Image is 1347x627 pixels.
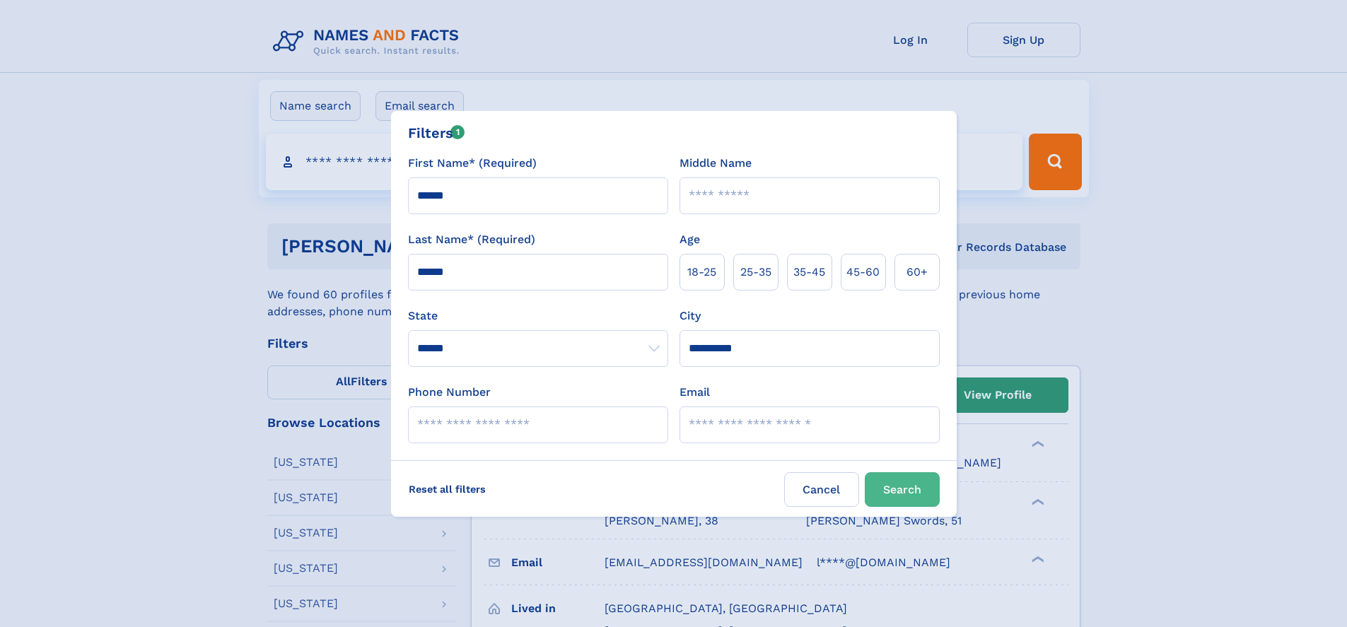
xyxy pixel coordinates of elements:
[680,155,752,172] label: Middle Name
[408,231,535,248] label: Last Name* (Required)
[680,384,710,401] label: Email
[400,472,495,506] label: Reset all filters
[865,472,940,507] button: Search
[740,264,771,281] span: 25‑35
[846,264,880,281] span: 45‑60
[408,384,491,401] label: Phone Number
[687,264,716,281] span: 18‑25
[680,307,701,324] label: City
[793,264,825,281] span: 35‑45
[680,231,700,248] label: Age
[408,307,668,324] label: State
[784,472,859,507] label: Cancel
[408,155,537,172] label: First Name* (Required)
[906,264,928,281] span: 60+
[408,122,465,143] div: Filters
